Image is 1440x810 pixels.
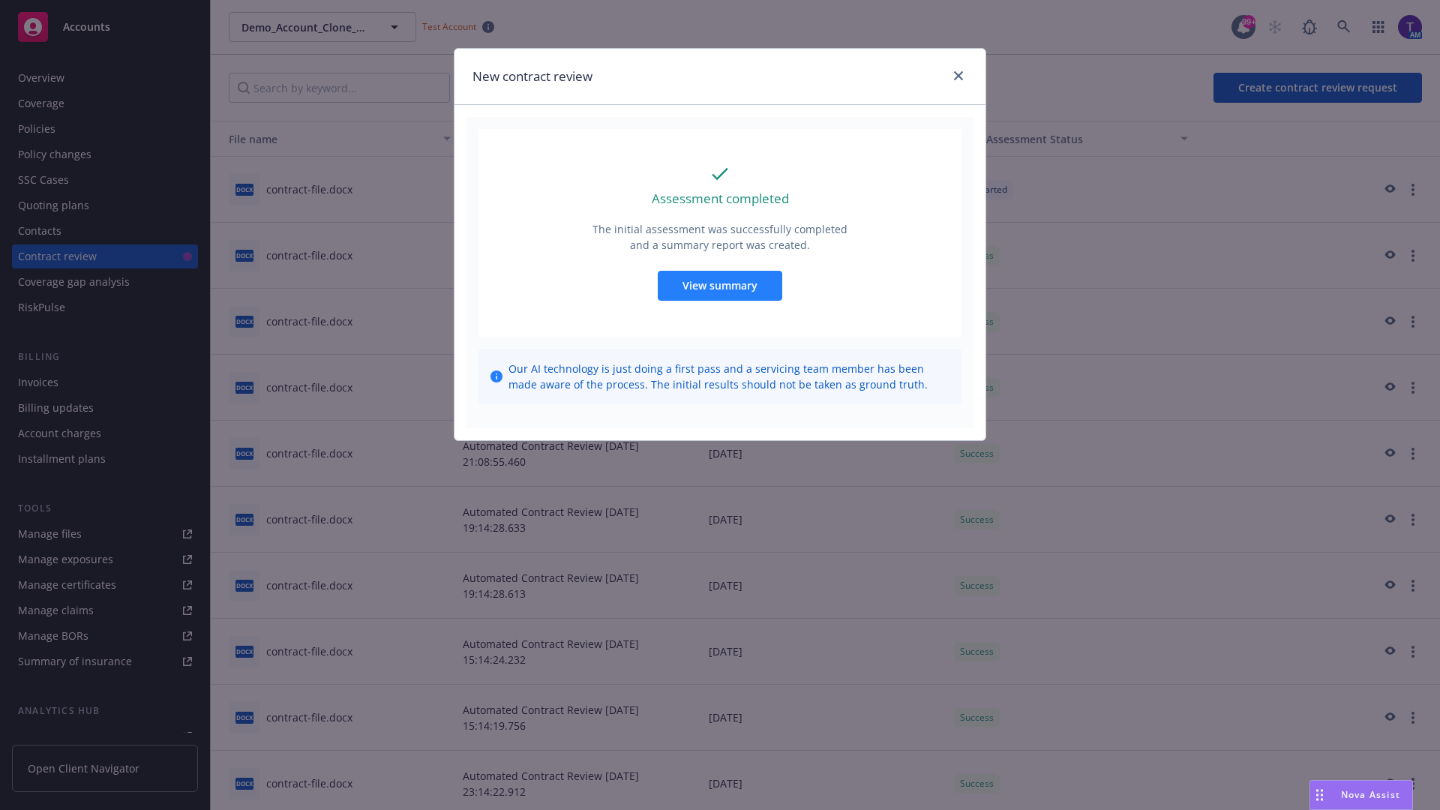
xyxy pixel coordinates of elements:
span: View summary [682,278,757,292]
h1: New contract review [472,67,592,86]
p: Assessment completed [652,189,789,208]
div: Drag to move [1310,781,1329,809]
span: Nova Assist [1341,788,1400,801]
p: The initial assessment was successfully completed and a summary report was created. [591,221,849,253]
a: close [949,67,967,85]
span: Our AI technology is just doing a first pass and a servicing team member has been made aware of t... [508,361,949,392]
button: Nova Assist [1309,780,1413,810]
button: View summary [658,271,782,301]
